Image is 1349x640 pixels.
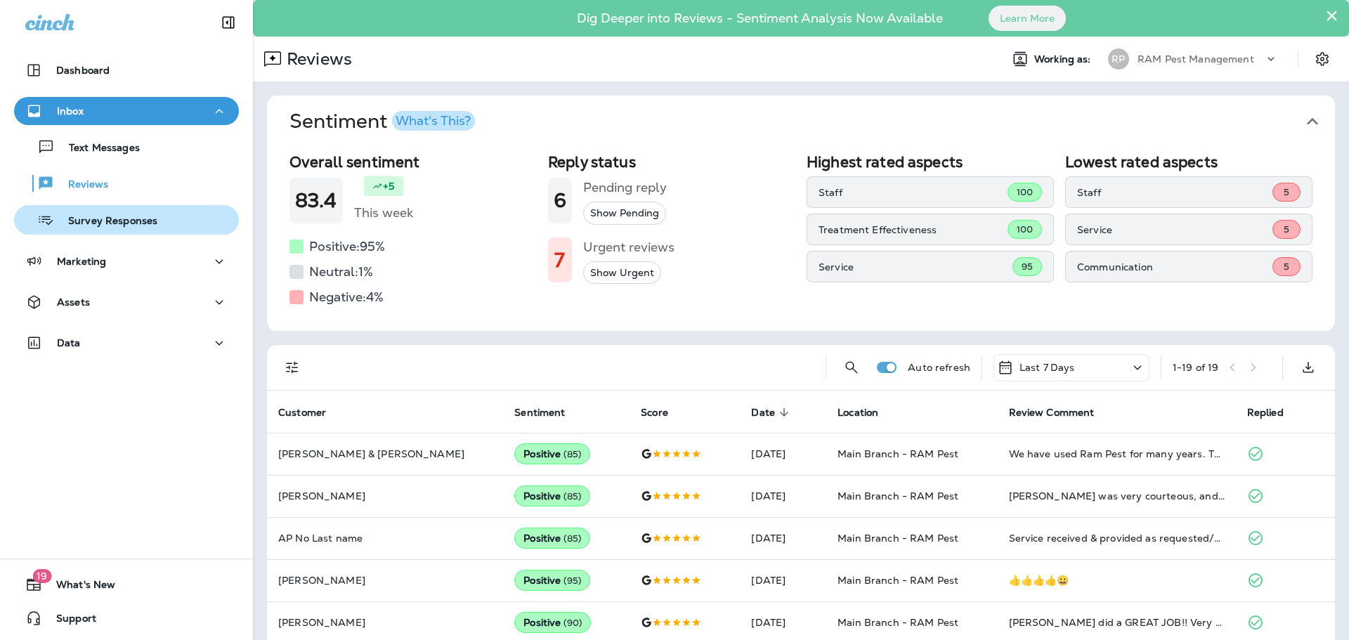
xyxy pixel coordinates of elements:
[548,153,795,171] h2: Reply status
[278,407,326,419] span: Customer
[1294,353,1322,381] button: Export as CSV
[14,604,239,632] button: Support
[563,617,582,629] span: ( 90 )
[1009,615,1225,629] div: Angel did a GREAT JOB!! Very thorough! Cleaned all the cob webs around the whole house.
[54,215,157,228] p: Survey Responses
[641,406,686,419] span: Score
[42,579,115,596] span: What's New
[289,110,475,133] h1: Sentiment
[57,105,84,117] p: Inbox
[514,443,590,464] div: Positive
[209,8,248,37] button: Collapse Sidebar
[278,353,306,381] button: Filters
[514,407,565,419] span: Sentiment
[819,187,1008,198] p: Staff
[309,261,373,283] h5: Neutral: 1 %
[392,111,475,131] button: What's This?
[819,261,1012,273] p: Service
[57,296,90,308] p: Assets
[554,249,566,272] h1: 7
[1247,406,1302,419] span: Replied
[309,286,384,308] h5: Negative: 4 %
[1077,261,1272,273] p: Communication
[54,178,108,192] p: Reviews
[14,205,239,235] button: Survey Responses
[563,575,581,587] span: ( 95 )
[278,533,492,544] p: AP No Last name
[295,189,337,212] h1: 83.4
[908,362,970,373] p: Auto refresh
[583,261,661,285] button: Show Urgent
[32,569,51,583] span: 19
[278,490,492,502] p: [PERSON_NAME]
[1284,186,1289,198] span: 5
[536,16,984,20] p: Dig Deeper into Reviews - Sentiment Analysis Now Available
[554,189,566,212] h1: 6
[838,353,866,381] button: Search Reviews
[1009,406,1113,419] span: Review Comment
[807,153,1054,171] h2: Highest rated aspects
[1077,224,1272,235] p: Service
[278,406,344,419] span: Customer
[289,153,537,171] h2: Overall sentiment
[740,475,826,517] td: [DATE]
[278,96,1346,148] button: SentimentWhat's This?
[583,236,674,259] h5: Urgent reviews
[838,407,878,419] span: Location
[563,490,581,502] span: ( 85 )
[1077,187,1272,198] p: Staff
[1009,407,1095,419] span: Review Comment
[514,570,590,591] div: Positive
[278,448,492,459] p: [PERSON_NAME] & [PERSON_NAME]
[14,132,239,162] button: Text Messages
[819,224,1008,235] p: Treatment Effectiveness
[309,235,385,258] h5: Positive: 95 %
[1022,261,1033,273] span: 95
[57,256,106,267] p: Marketing
[281,48,352,70] p: Reviews
[583,176,667,199] h5: Pending reply
[1247,407,1284,419] span: Replied
[1108,48,1129,70] div: RP
[838,532,958,544] span: Main Branch - RAM Pest
[514,528,590,549] div: Positive
[1284,261,1289,273] span: 5
[1009,447,1225,461] div: We have used Ram Pest for many years. They have incredibly professional, knowledgeable and friend...
[1173,362,1218,373] div: 1 - 19 of 19
[514,612,591,633] div: Positive
[514,485,590,507] div: Positive
[14,56,239,84] button: Dashboard
[354,202,413,224] h5: This week
[563,533,581,544] span: ( 85 )
[396,115,471,127] div: What's This?
[57,337,81,348] p: Data
[55,142,140,155] p: Text Messages
[1284,223,1289,235] span: 5
[278,575,492,586] p: [PERSON_NAME]
[1009,531,1225,545] div: Service received & provided as requested/agreed. Tech was on time, friendly and thorough.
[14,97,239,125] button: Inbox
[563,448,581,460] span: ( 85 )
[740,517,826,559] td: [DATE]
[1009,489,1225,503] div: Christian was very courteous, and took care of the spraying, particularly paying attention to the...
[1065,153,1312,171] h2: Lowest rated aspects
[14,329,239,357] button: Data
[838,616,958,629] span: Main Branch - RAM Pest
[14,570,239,599] button: 19What's New
[641,407,668,419] span: Score
[1019,362,1075,373] p: Last 7 Days
[838,406,897,419] span: Location
[751,407,775,419] span: Date
[278,617,492,628] p: [PERSON_NAME]
[1017,223,1033,235] span: 100
[56,65,110,76] p: Dashboard
[1138,53,1254,65] p: RAM Pest Management
[583,202,666,225] button: Show Pending
[514,406,583,419] span: Sentiment
[383,179,394,193] p: +5
[740,559,826,601] td: [DATE]
[751,406,793,419] span: Date
[1009,573,1225,587] div: 👍👍👍👍😀
[1034,53,1094,65] span: Working as:
[42,613,96,629] span: Support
